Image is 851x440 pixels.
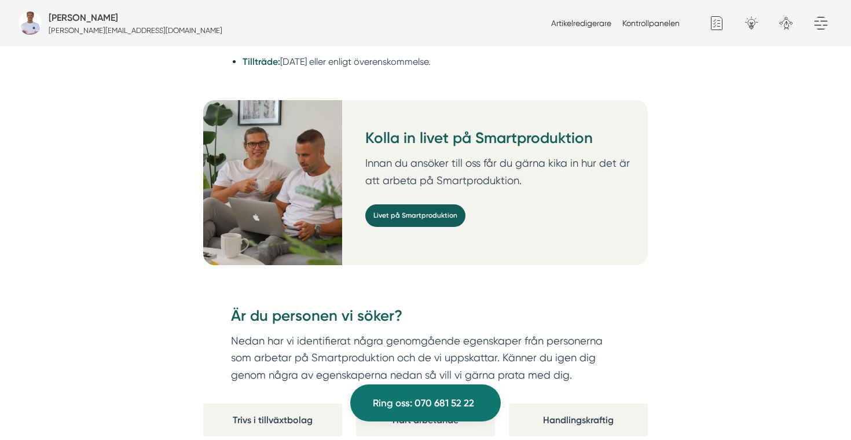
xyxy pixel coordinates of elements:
li: [DATE] eller enligt överenskommelse. [243,54,620,69]
strong: Tillträde: [243,56,280,67]
p: Nedan har vi identifierat några genomgående egenskaper från personerna som arbetar på Smartproduk... [231,332,620,384]
img: Personal på Smartproduktion [203,100,342,265]
div: Trivs i tillväxtbolag [203,404,342,437]
h3: Kolla in livet på Smartproduktion [365,128,639,155]
span: Ring oss: 070 681 52 22 [373,395,474,411]
div: Handlingskraftig [509,404,648,437]
a: Kontrollpanelen [622,19,680,28]
h3: Är du personen vi söker? [231,306,620,332]
p: Innan du ansöker till oss får du gärna kika in hur det är att arbeta på Smartproduktion. [365,155,639,189]
h5: Administratör [49,10,118,25]
a: Livet på Smartproduktion [365,204,465,227]
a: Ring oss: 070 681 52 22 [350,384,501,421]
img: foretagsbild-pa-smartproduktion-en-webbyraer-i-dalarnas-lan.png [19,12,42,35]
a: Artikelredigerare [551,19,611,28]
p: [PERSON_NAME][EMAIL_ADDRESS][DOMAIN_NAME] [49,25,222,36]
div: Hårt arbetande [356,404,495,437]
